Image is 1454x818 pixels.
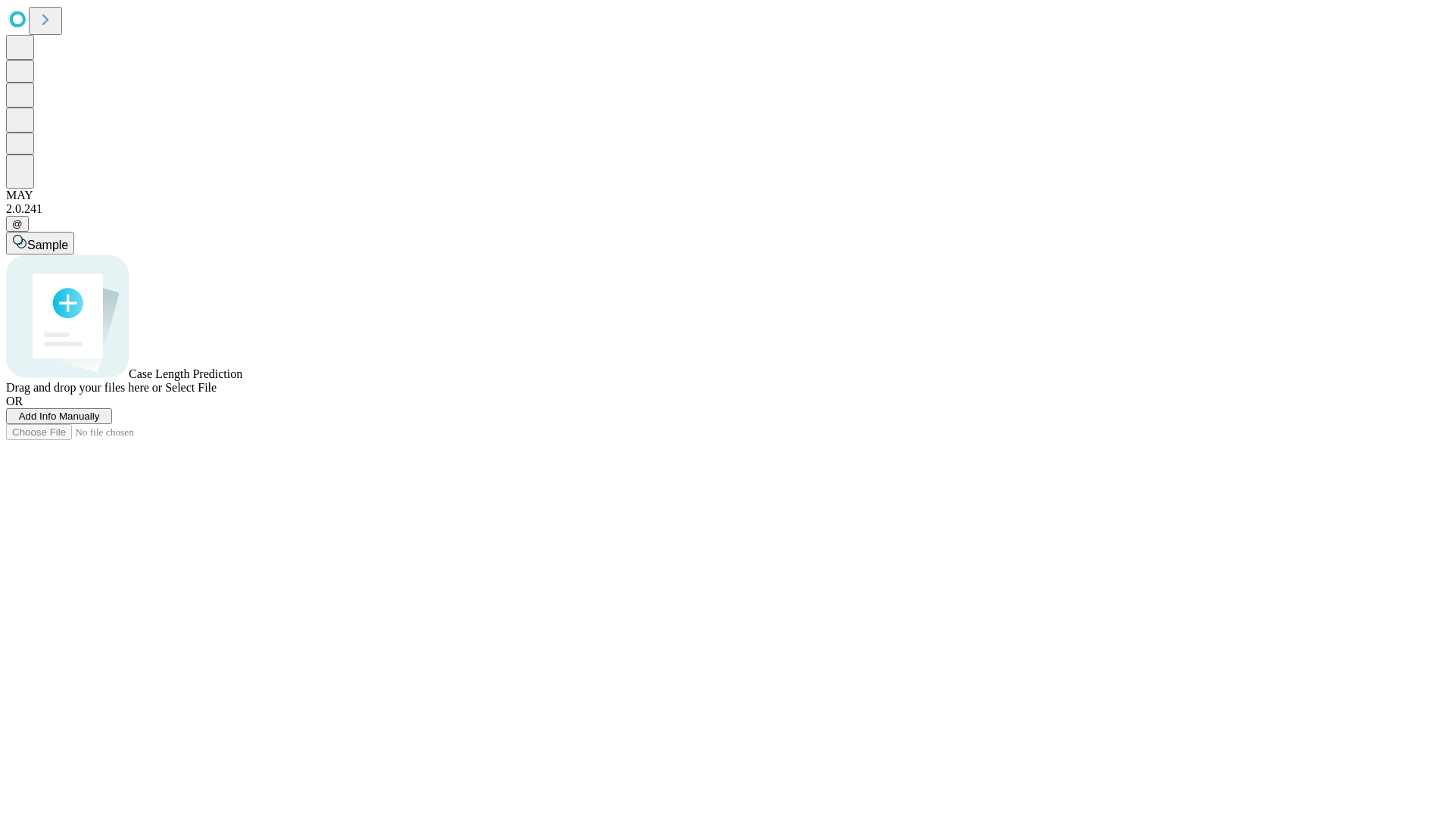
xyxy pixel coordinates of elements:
button: Add Info Manually [6,408,112,424]
span: Add Info Manually [19,411,100,422]
span: Case Length Prediction [129,367,242,380]
button: Sample [6,232,74,254]
span: @ [12,218,23,229]
span: OR [6,395,23,407]
div: MAY [6,189,1448,202]
span: Drag and drop your files here or [6,381,162,394]
span: Select File [165,381,217,394]
span: Sample [27,239,68,251]
button: @ [6,216,29,232]
div: 2.0.241 [6,202,1448,216]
